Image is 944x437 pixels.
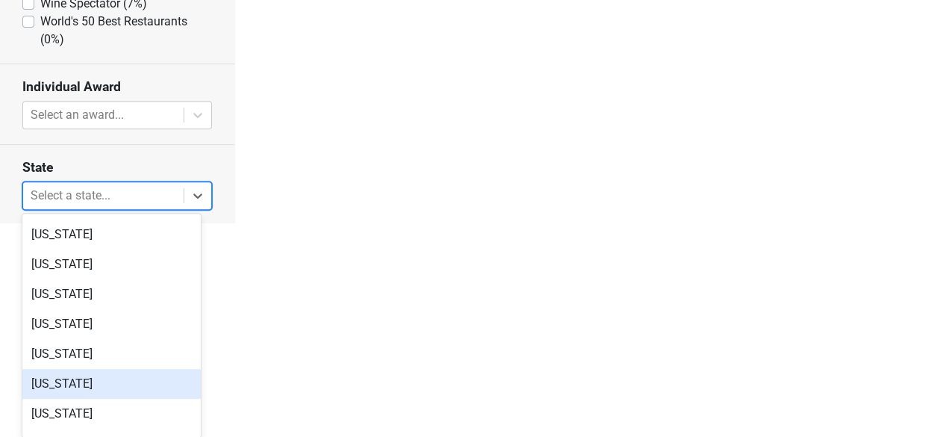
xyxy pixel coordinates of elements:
[22,160,212,176] h3: State
[22,79,212,95] h3: Individual Award
[22,309,201,339] div: [US_STATE]
[22,250,201,279] div: [US_STATE]
[22,339,201,369] div: [US_STATE]
[22,220,201,250] div: [US_STATE]
[22,279,201,309] div: [US_STATE]
[22,369,201,399] div: [US_STATE]
[22,399,201,429] div: [US_STATE]
[40,13,212,49] label: World's 50 Best Restaurants (0%)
